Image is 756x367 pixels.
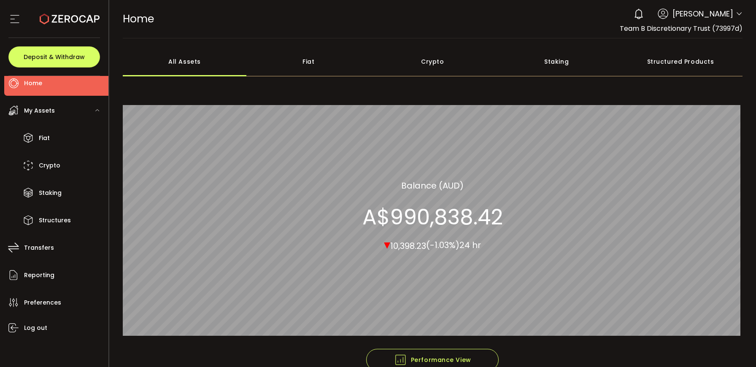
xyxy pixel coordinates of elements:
[123,11,154,26] span: Home
[39,214,71,227] span: Structures
[494,47,618,76] div: Staking
[401,179,464,192] section: Balance (AUD)
[24,297,61,309] span: Preferences
[24,77,42,89] span: Home
[246,47,370,76] div: Fiat
[394,354,471,366] span: Performance View
[620,24,742,33] span: Team B Discretionary Trust (73997d)
[24,322,47,334] span: Log out
[618,47,742,76] div: Structured Products
[426,239,459,251] span: (-1.03%)
[8,46,100,67] button: Deposit & Withdraw
[362,204,503,229] section: A$990,838.42
[39,187,62,199] span: Staking
[24,105,55,117] span: My Assets
[39,159,60,172] span: Crypto
[39,132,50,144] span: Fiat
[672,8,733,19] span: [PERSON_NAME]
[24,242,54,254] span: Transfers
[714,327,756,367] iframe: Chat Widget
[459,239,481,251] span: 24 hr
[123,47,247,76] div: All Assets
[370,47,494,76] div: Crypto
[24,54,85,60] span: Deposit & Withdraw
[390,240,426,251] span: 10,398.23
[384,235,390,253] span: ▾
[24,269,54,281] span: Reporting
